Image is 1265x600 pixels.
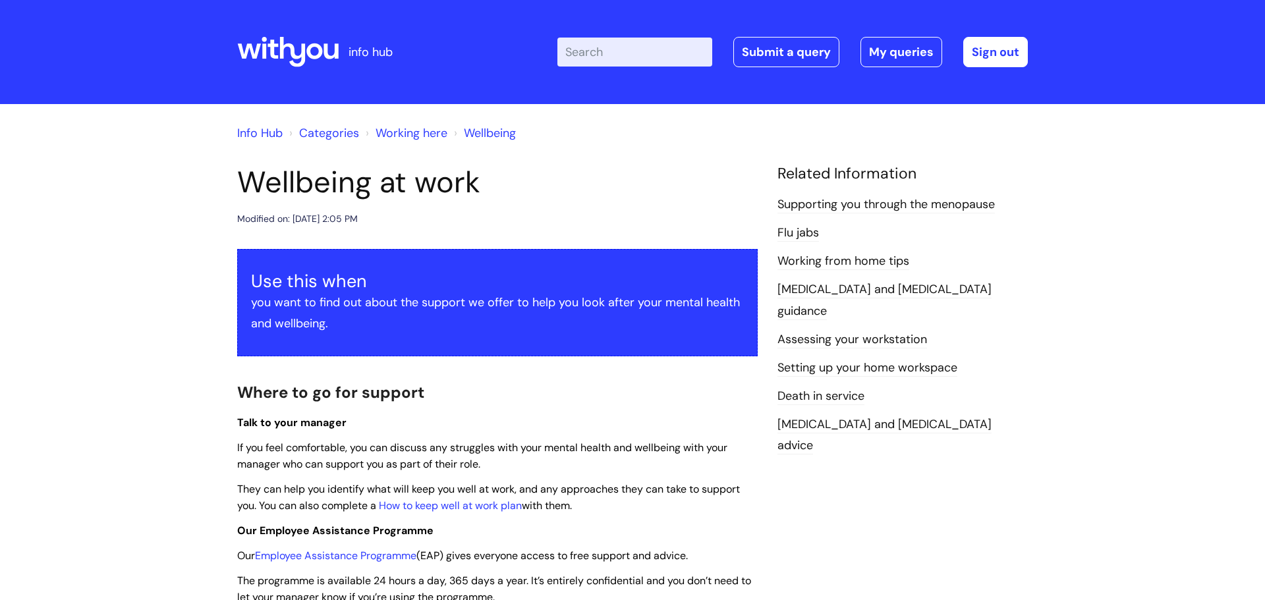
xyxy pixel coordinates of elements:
[379,499,522,512] a: How to keep well at work plan
[777,388,864,405] a: Death in service
[237,382,424,402] span: Where to go for support
[777,281,992,319] a: [MEDICAL_DATA] and [MEDICAL_DATA] guidance
[286,123,359,144] li: Solution home
[255,549,416,562] a: Employee Assistance Programme
[376,125,447,141] a: Working here
[522,499,572,512] span: with them.
[237,524,434,537] span: Our Employee Assistance Programme
[557,37,1028,67] div: | -
[237,482,740,512] span: They can help you identify what will keep you well at work, and any approaches they can take to s...
[777,196,995,213] a: Supporting you through the menopause
[777,416,992,454] a: [MEDICAL_DATA] and [MEDICAL_DATA] advice
[349,41,393,63] p: info hub
[237,165,758,200] h1: Wellbeing at work
[237,549,688,562] span: Our (EAP) gives everyone access to free support and advice.
[733,37,839,67] a: Submit a query
[362,123,447,144] li: Working here
[251,271,744,292] h3: Use this when
[860,37,942,67] a: My queries
[777,331,927,348] a: Assessing your workstation
[451,123,516,144] li: Wellbeing
[251,292,744,335] p: you want to find out about the support we offer to help you look after your mental health and wel...
[777,225,819,242] a: Flu jabs
[557,38,712,67] input: Search
[237,125,283,141] a: Info Hub
[777,253,909,270] a: Working from home tips
[237,441,727,471] span: If you feel comfortable, you can discuss any struggles with your mental health and wellbeing with...
[299,125,359,141] a: Categories
[777,360,957,377] a: Setting up your home workspace
[237,416,347,429] span: Talk to your manager
[237,211,358,227] div: Modified on: [DATE] 2:05 PM
[963,37,1028,67] a: Sign out
[777,165,1028,183] h4: Related Information
[464,125,516,141] a: Wellbeing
